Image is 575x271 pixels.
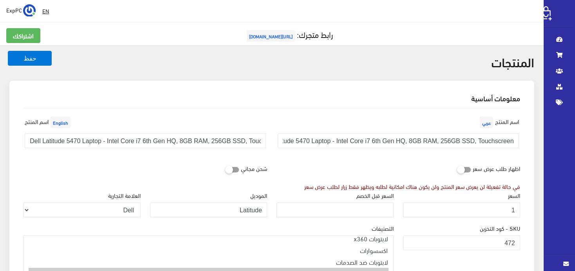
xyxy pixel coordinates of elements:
label: السعر [508,191,520,199]
label: اسم المنتج [478,115,519,130]
button: حفظ [8,51,52,66]
div: في حالة تفعيلة لن يعرض سعر المنتج ولن يكون هناك امكانية لطلبه ويظهر فقط زرار لطلب عرض سعر [304,182,520,191]
label: الموديل [250,191,267,199]
span: ExpPC [6,5,22,15]
a: اشتراكك [6,28,40,43]
option: لابتوبات ضد الصدمات [29,256,389,268]
label: شحن مجاني [241,161,267,176]
span: English [51,117,71,128]
a: ... ExpPC [6,4,36,16]
a: رابط متجرك:[URL][DOMAIN_NAME] [245,27,333,41]
a: EN [39,4,52,18]
label: اظهار طلب عرض سعر [473,161,520,176]
h2: المنتجات [9,55,534,68]
label: السعر قبل الخصم [356,191,394,199]
u: EN [42,6,49,16]
label: اسم المنتج [25,115,72,130]
label: العلامة التجارية [108,191,141,199]
h2: معلومات أساسية [24,95,520,102]
option: اكسسوارات [29,244,389,256]
option: لابتوبات x360 [29,233,389,244]
label: التصنيفات [372,224,394,232]
span: [URL][DOMAIN_NAME] [247,30,295,42]
span: عربي [480,117,493,128]
label: SKU - كود التخزين [480,224,520,232]
img: ... [23,4,36,17]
